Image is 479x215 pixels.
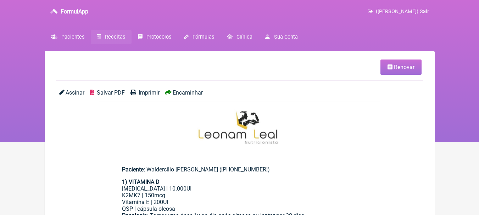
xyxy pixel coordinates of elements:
span: Fórmulas [193,34,214,40]
span: Assinar [66,89,84,96]
span: Paciente: [122,166,145,173]
a: Imprimir [130,89,160,96]
span: ([PERSON_NAME]) Sair [376,9,429,15]
span: Clínica [236,34,252,40]
span: Imprimir [139,89,160,96]
span: Renovar [394,64,414,70]
span: Salvar PDF [97,89,125,96]
strong: 1) VITAMINA D [122,179,160,185]
a: Assinar [59,89,84,96]
a: Fórmulas [178,30,221,44]
span: Receitas [105,34,125,40]
a: Pacientes [45,30,91,44]
a: Sua Conta [259,30,304,44]
a: Protocolos [132,30,178,44]
span: Protocolos [146,34,171,40]
div: QSP | cápsula oleosa [122,205,357,212]
div: K2MK7 | 150mcg Vitamina E | 200UI [122,192,357,205]
div: [MEDICAL_DATA] | 10.000UI [122,185,357,192]
a: Receitas [91,30,132,44]
span: Sua Conta [274,34,298,40]
a: Clínica [221,30,259,44]
a: Salvar PDF [90,89,125,96]
a: ([PERSON_NAME]) Sair [368,9,429,15]
h3: FormulApp [61,8,88,15]
span: Pacientes [61,34,84,40]
img: 9k= [99,102,380,153]
a: Renovar [380,60,422,75]
a: Encaminhar [165,89,203,96]
span: Encaminhar [173,89,203,96]
div: Waldercilio [PERSON_NAME] ([PHONE_NUMBER]) [122,166,357,173]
